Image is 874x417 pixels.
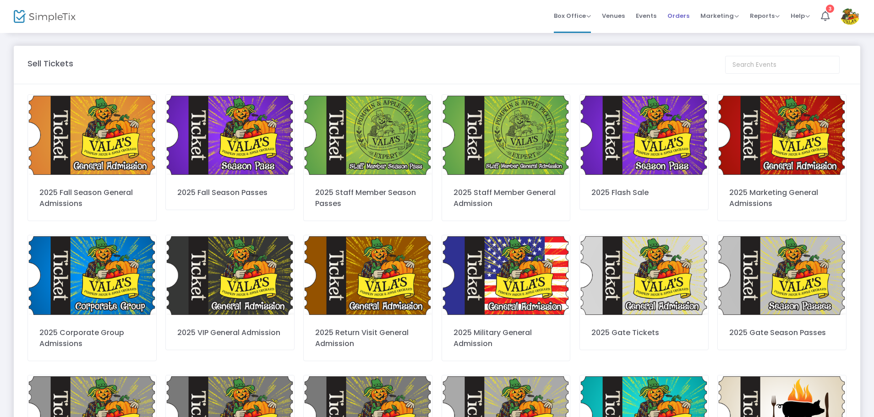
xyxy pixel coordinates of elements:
[718,95,846,176] img: 6388655334518061945MarketingGeneralAdmissionTHUMBNAIL.png
[304,95,432,176] img: 4STAFFMEMBERSeasonPassTHUMBNAIL.png
[39,187,145,209] div: 2025 Fall Season General Admissions
[826,5,834,13] div: 3
[442,235,570,316] img: MilitaryTicketGeneralAdmissionTHUMBNAIL.png
[453,327,559,349] div: 2025 Military General Admission
[700,11,739,20] span: Marketing
[591,327,697,338] div: 2025 Gate Tickets
[725,56,840,74] input: Search Events
[166,235,294,316] img: 7VIPGeneralAdmissionTHUMBNAIL.png
[442,95,570,176] img: 3STAFFMEMBERGeneralAdmissionTHUMBNAIL.png
[602,4,625,27] span: Venues
[791,11,810,20] span: Help
[27,57,73,70] m-panel-title: Sell Tickets
[453,187,559,209] div: 2025 Staff Member General Admission
[554,11,591,20] span: Box Office
[315,187,421,209] div: 2025 Staff Member Season Passes
[729,187,835,209] div: 2025 Marketing General Admissions
[177,187,283,198] div: 2025 Fall Season Passes
[315,327,421,349] div: 2025 Return Visit General Admission
[591,187,697,198] div: 2025 Flash Sale
[28,95,156,176] img: 1GeneralAdmissionTHUMBNAIL.png
[580,95,708,176] img: 6388655235283406612SeasonPassTHUMBNAIL.png
[177,327,283,338] div: 2025 VIP General Admission
[636,4,656,27] span: Events
[166,95,294,176] img: 2SeasonPassTHUMBNAIL.png
[667,4,689,27] span: Orders
[580,235,708,316] img: 1GeneralAdmission.png
[718,235,846,316] img: 2SeasonPasses.png
[750,11,780,20] span: Reports
[729,327,835,338] div: 2025 Gate Season Passes
[39,327,145,349] div: 2025 Corporate Group Admissions
[304,235,432,316] img: 8ReturnVisitGeneralAdmissionTHUMBNAIL.png
[28,235,156,316] img: 6388700270223953666CorporateGroupTHUMBNAIL.png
